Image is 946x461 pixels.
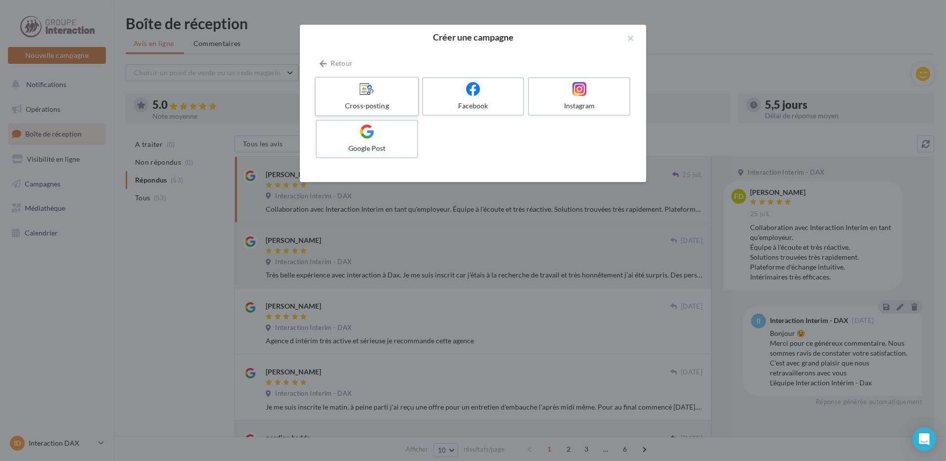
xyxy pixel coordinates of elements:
[912,427,936,451] div: Open Intercom Messenger
[533,101,625,111] div: Instagram
[427,101,520,111] div: Facebook
[316,33,630,42] h2: Créer une campagne
[320,101,414,111] div: Cross-posting
[316,57,357,69] button: Retour
[321,143,413,153] div: Google Post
